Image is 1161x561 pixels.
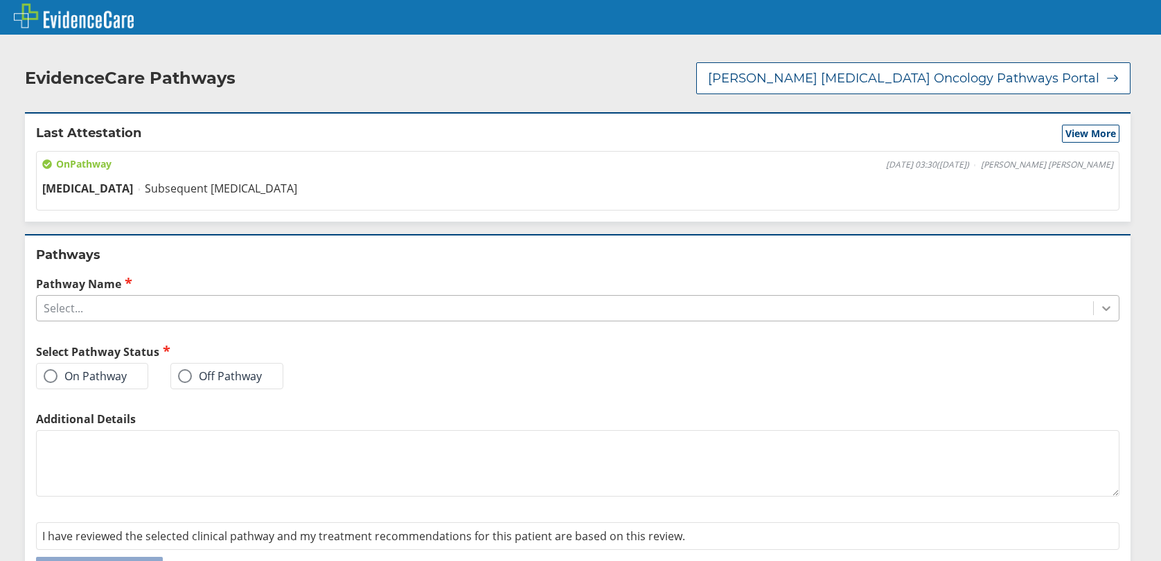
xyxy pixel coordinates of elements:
[886,159,969,170] span: [DATE] 03:30 ( [DATE] )
[981,159,1113,170] span: [PERSON_NAME] [PERSON_NAME]
[36,344,572,359] h2: Select Pathway Status
[36,276,1119,292] label: Pathway Name
[178,369,262,383] label: Off Pathway
[708,70,1099,87] span: [PERSON_NAME] [MEDICAL_DATA] Oncology Pathways Portal
[25,68,236,89] h2: EvidenceCare Pathways
[14,3,134,28] img: EvidenceCare
[42,528,685,544] span: I have reviewed the selected clinical pathway and my treatment recommendations for this patient a...
[145,181,297,196] span: Subsequent [MEDICAL_DATA]
[44,369,127,383] label: On Pathway
[36,411,1119,427] label: Additional Details
[1065,127,1116,141] span: View More
[1062,125,1119,143] button: View More
[36,125,141,143] h2: Last Attestation
[696,62,1131,94] button: [PERSON_NAME] [MEDICAL_DATA] Oncology Pathways Portal
[42,157,112,171] span: On Pathway
[36,247,1119,263] h2: Pathways
[44,301,83,316] div: Select...
[42,181,133,196] span: [MEDICAL_DATA]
